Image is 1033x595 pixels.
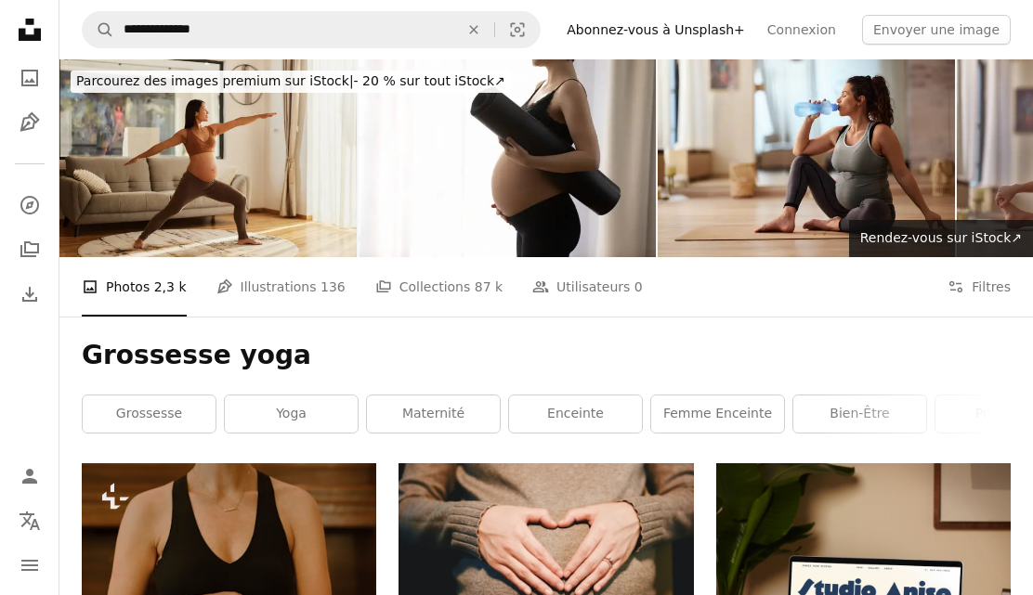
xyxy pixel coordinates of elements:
button: Filtres [948,257,1011,317]
a: Rendez-vous sur iStock↗ [849,220,1033,257]
a: Collections [11,231,48,268]
span: Rendez-vous sur iStock ↗ [860,230,1022,245]
button: Menu [11,547,48,584]
a: Utilisateurs 0 [532,257,643,317]
a: Connexion [756,15,847,45]
form: Rechercher des visuels sur tout le site [82,11,541,48]
a: Abonnez-vous à Unsplash+ [556,15,756,45]
a: Accueil — Unsplash [11,11,48,52]
span: 0 [634,277,643,297]
a: Historique de téléchargement [11,276,48,313]
img: Femme enceinte chinoise heureuse exerçant le Pilates à la maison. [59,59,357,257]
button: Langue [11,502,48,539]
button: Recherche de visuels [495,12,540,47]
a: Parcourez des images premium sur iStock|- 20 % sur tout iStock↗ [59,59,522,104]
a: enceinte [509,395,642,433]
a: personne tenant une photo de ventre [399,553,693,570]
h1: Grossesse yoga [82,339,1011,372]
span: 136 [320,277,346,297]
button: Rechercher sur Unsplash [83,12,114,47]
button: Effacer [453,12,494,47]
a: Illustrations 136 [216,257,346,317]
a: Photos [11,59,48,97]
div: - 20 % sur tout iStock ↗ [71,71,511,93]
span: Parcourez des images premium sur iStock | [76,73,354,88]
img: Femme enceinte buvant de l’eau lors d’une pause dans un club de santé. [658,59,955,257]
a: Connexion / S’inscrire [11,458,48,495]
a: grossesse [83,395,216,433]
a: Explorer [11,187,48,224]
a: bien-être [793,395,926,433]
a: Illustrations [11,104,48,141]
a: femme enceinte [651,395,784,433]
img: Gros plan cropé femme enceinte en vêtements de sport tenant un tapis de yoga [359,59,656,257]
a: maternité [367,395,500,433]
button: Envoyer une image [862,15,1011,45]
a: Collections 87 k [375,257,503,317]
a: yoga [225,395,358,433]
span: 87 k [475,277,503,297]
